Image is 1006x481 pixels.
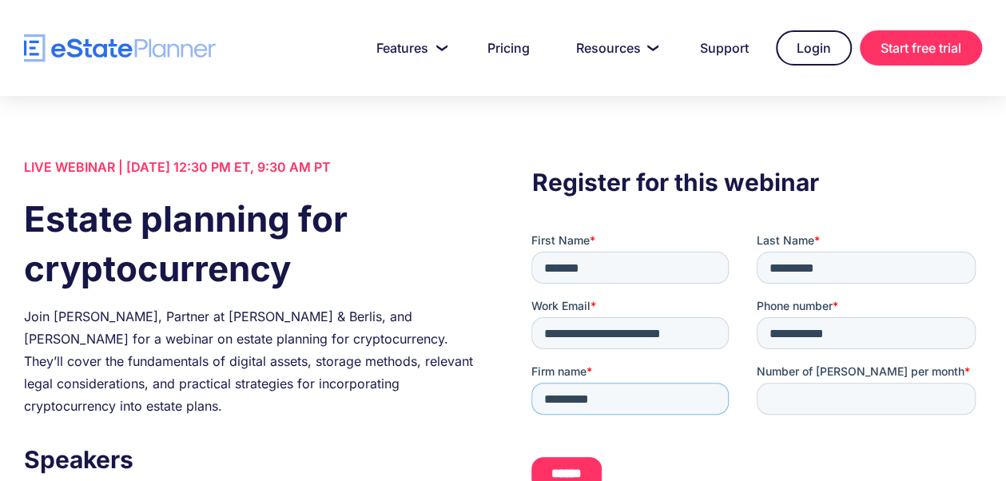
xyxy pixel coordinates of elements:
a: Resources [557,32,673,64]
a: Start free trial [860,30,982,66]
a: Login [776,30,852,66]
a: Support [681,32,768,64]
a: Pricing [468,32,549,64]
a: Features [357,32,460,64]
h3: Speakers [24,441,475,478]
h3: Register for this webinar [531,164,982,201]
div: LIVE WEBINAR | [DATE] 12:30 PM ET, 9:30 AM PT [24,156,475,178]
a: home [24,34,216,62]
h1: Estate planning for cryptocurrency [24,194,475,293]
div: Join [PERSON_NAME], Partner at [PERSON_NAME] & Berlis, and [PERSON_NAME] for a webinar on estate ... [24,305,475,417]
